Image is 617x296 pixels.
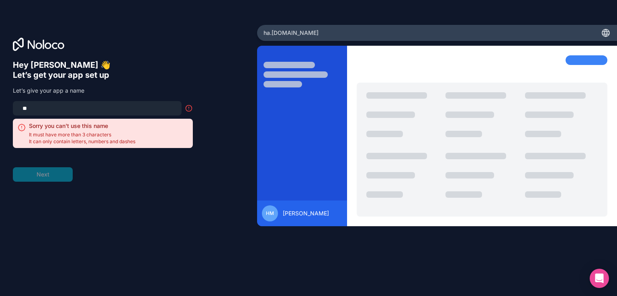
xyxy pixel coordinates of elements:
[590,269,609,288] div: Open Intercom Messenger
[29,138,135,145] span: It can only contain letters, numbers and dashes
[13,60,193,70] h6: Hey [PERSON_NAME] 👋
[29,122,135,130] h2: Sorry you can't use this name
[29,132,135,138] span: It must have more than 3 characters
[266,210,274,217] span: HM
[13,70,193,80] h6: Let’s get your app set up
[264,29,319,37] span: ha .[DOMAIN_NAME]
[283,209,329,217] span: [PERSON_NAME]
[13,87,193,95] p: Let’s give your app a name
